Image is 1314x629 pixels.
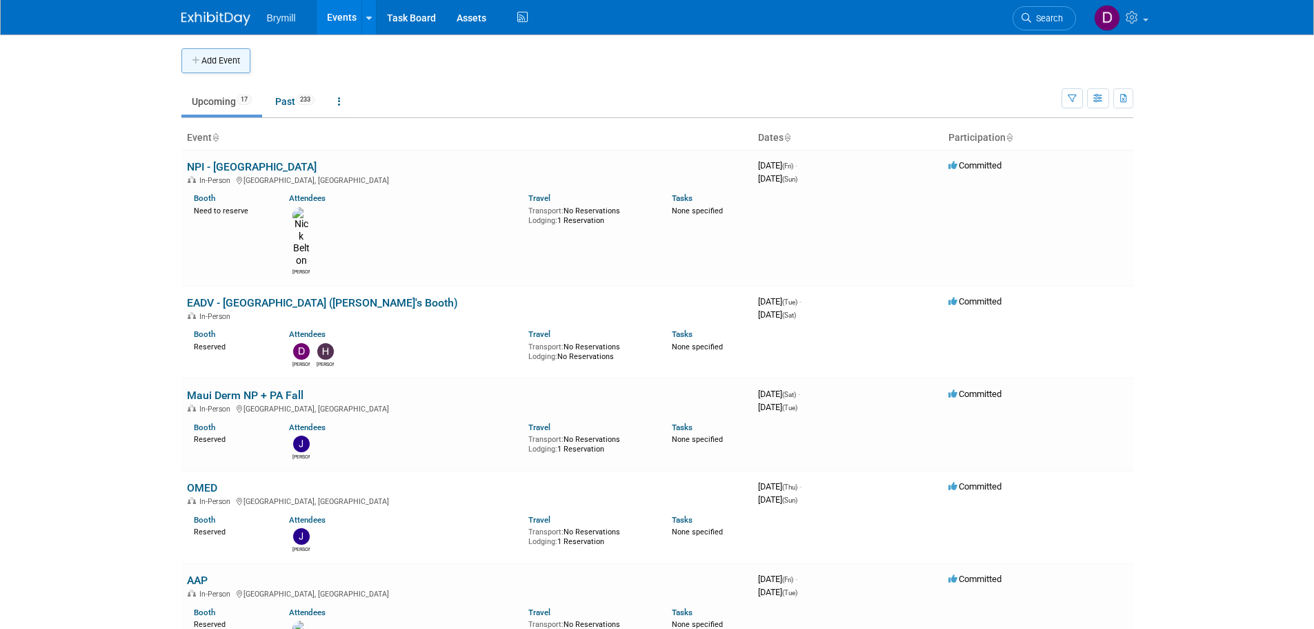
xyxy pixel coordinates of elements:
[528,340,651,361] div: No Reservations No Reservations
[782,576,793,583] span: (Fri)
[782,589,797,597] span: (Tue)
[187,481,217,494] a: OMED
[528,206,564,215] span: Transport:
[317,343,334,360] img: Hobey Bryne
[758,296,802,307] span: [DATE]
[672,620,723,629] span: None specified
[758,402,797,412] span: [DATE]
[293,436,310,452] img: Jeffery McDowell
[528,445,557,454] span: Lodging:
[265,88,325,115] a: Past233
[948,481,1002,492] span: Committed
[672,515,693,525] a: Tasks
[943,126,1133,150] th: Participation
[194,329,215,339] a: Booth
[187,174,747,185] div: [GEOGRAPHIC_DATA], [GEOGRAPHIC_DATA]
[293,343,310,360] img: Delaney Bryne
[188,497,196,504] img: In-Person Event
[194,340,269,352] div: Reserved
[528,525,651,546] div: No Reservations 1 Reservation
[296,95,315,105] span: 233
[758,574,797,584] span: [DATE]
[292,360,310,368] div: Delaney Bryne
[181,126,753,150] th: Event
[528,435,564,444] span: Transport:
[782,162,793,170] span: (Fri)
[528,342,564,351] span: Transport:
[188,590,196,597] img: In-Person Event
[187,389,303,402] a: Maui Derm NP + PA Fall
[758,160,797,171] span: [DATE]
[672,329,693,339] a: Tasks
[528,537,557,546] span: Lodging:
[212,132,219,143] a: Sort by Event Name
[194,525,269,537] div: Reserved
[194,204,269,216] div: Need to reserve
[194,193,215,203] a: Booth
[758,389,800,399] span: [DATE]
[194,432,269,445] div: Reserved
[289,608,326,617] a: Attendees
[194,515,215,525] a: Booth
[187,588,747,599] div: [GEOGRAPHIC_DATA], [GEOGRAPHIC_DATA]
[187,296,458,309] a: EADV - [GEOGRAPHIC_DATA] ([PERSON_NAME]'s Booth)
[758,481,802,492] span: [DATE]
[289,515,326,525] a: Attendees
[784,132,790,143] a: Sort by Start Date
[758,173,797,184] span: [DATE]
[948,296,1002,307] span: Committed
[528,204,651,225] div: No Reservations 1 Reservation
[528,528,564,536] span: Transport:
[194,608,215,617] a: Booth
[782,298,797,306] span: (Tue)
[181,12,250,26] img: ExhibitDay
[292,545,310,553] div: Jeffery McDowell
[1094,5,1120,31] img: Delaney Bryne
[782,311,796,319] span: (Sat)
[758,309,796,320] span: [DATE]
[753,126,943,150] th: Dates
[948,389,1002,399] span: Committed
[672,528,723,536] span: None specified
[237,95,252,105] span: 17
[292,267,310,275] div: Nick Belton
[194,423,215,432] a: Booth
[267,12,296,23] span: Brymill
[528,515,550,525] a: Travel
[795,574,797,584] span: -
[782,391,796,398] span: (Sat)
[782,404,797,412] span: (Tue)
[798,389,800,399] span: -
[199,312,235,321] span: In-Person
[187,574,208,587] a: AAP
[528,432,651,454] div: No Reservations 1 Reservation
[1013,6,1076,30] a: Search
[795,160,797,171] span: -
[528,193,550,203] a: Travel
[187,403,747,414] div: [GEOGRAPHIC_DATA], [GEOGRAPHIC_DATA]
[948,574,1002,584] span: Committed
[188,312,196,319] img: In-Person Event
[758,494,797,505] span: [DATE]
[782,483,797,491] span: (Thu)
[289,423,326,432] a: Attendees
[1006,132,1013,143] a: Sort by Participation Type
[199,176,235,185] span: In-Person
[672,193,693,203] a: Tasks
[317,360,334,368] div: Hobey Bryne
[528,329,550,339] a: Travel
[799,481,802,492] span: -
[187,160,317,173] a: NPI - [GEOGRAPHIC_DATA]
[758,587,797,597] span: [DATE]
[528,216,557,225] span: Lodging:
[292,207,310,267] img: Nick Belton
[948,160,1002,171] span: Committed
[672,435,723,444] span: None specified
[782,496,797,504] span: (Sun)
[187,495,747,506] div: [GEOGRAPHIC_DATA], [GEOGRAPHIC_DATA]
[799,296,802,307] span: -
[292,452,310,461] div: Jeffery McDowell
[672,342,723,351] span: None specified
[528,608,550,617] a: Travel
[199,405,235,414] span: In-Person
